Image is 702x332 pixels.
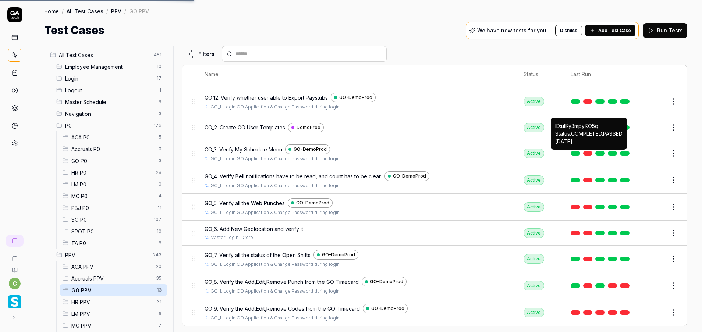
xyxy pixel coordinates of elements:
span: TA P0 [71,239,154,247]
tr: GO_8. Verify the Add,Edit,Remove Punch from the GO TimecardGO-DemoProdGO_1. Login GO Application ... [182,272,687,299]
span: GO-DemoProd [322,251,355,258]
span: 10 [154,62,164,71]
span: SPOT P0 [71,228,152,235]
a: Home [44,7,59,15]
div: Drag to reorderPPV243 [53,249,167,261]
span: 3 [156,156,164,165]
span: MC PPV [71,322,154,329]
span: 10 [154,227,164,236]
th: Status [516,65,563,83]
img: Smartlinx Logo [8,295,21,308]
a: GO_1. Login GO Application & Change Password during login [210,261,340,268]
a: GO_1. Login GO Application & Change Password during login [210,288,340,294]
span: 35 [153,274,164,283]
span: GO_9. Verify the Add,Edit,Remove Codes from the GO Timecard [205,305,360,313]
time: [DATE] [555,138,572,144]
th: Name [197,65,516,83]
span: GO PPV [71,286,152,294]
span: GO_7. Verify all the status of the Open Shifts [205,251,311,259]
span: ACA P0 [71,133,154,141]
tr: GO_5. Verify all the Web PunchesGO-DemoProdGO_1. Login GO Application & Change Password during lo... [182,194,687,221]
button: c [9,278,21,289]
div: Active [524,281,544,290]
p: We have new tests for you! [477,28,548,33]
span: LM PPV [71,310,154,318]
span: 9 [156,97,164,106]
span: GO-DemoProd [294,146,327,153]
span: 17 [154,74,164,83]
button: Dismiss [555,25,582,36]
span: GO_3. Verify My Schedule Menu [205,146,282,153]
div: / [124,7,126,15]
a: GO_1. Login GO Application & Change Password during login [210,104,340,110]
p: ID: utKy3mpyKO5q Status: COMPLETED . PASSED [555,122,623,145]
div: Drag to reorderGO P03 [60,155,167,167]
div: Active [524,123,544,132]
span: 20 [153,262,164,271]
div: Drag to reorderLM PPV6 [60,308,167,319]
div: Drag to reorderHR P028 [60,167,167,178]
a: Master Login - Corp [210,234,253,241]
a: GO-DemoProd [363,304,408,313]
span: 0 [156,144,164,153]
a: GO-DemoProd [331,93,376,102]
a: GO-DemoProd [288,198,333,208]
div: / [62,7,64,15]
h1: Test Cases [44,22,104,39]
div: Drag to reorderGO PPV13 [60,284,167,296]
div: Drag to reorderAccruals P00 [60,143,167,155]
span: GO P0 [71,157,154,165]
div: Drag to reorderSO P0107 [60,214,167,225]
a: All Test Cases [67,7,103,15]
div: Active [524,228,544,238]
span: 13 [154,286,164,294]
span: 0 [156,180,164,189]
div: Drag to reorderTA P08 [60,237,167,249]
tr: GO_3. Verify My Schedule MenuGO-DemoProdGO_1. Login GO Application & Change Password during login... [182,140,687,167]
div: Active [524,308,544,317]
span: SO P0 [71,216,149,224]
a: GO-DemoProd [384,171,429,181]
span: 5 [156,133,164,142]
span: 107 [151,215,164,224]
a: GO_1. Login GO Application & Change Password during login [210,315,340,321]
div: Drag to reorderMC P04 [60,190,167,202]
tr: GO_2. Create GO User TemplatesDemoProdActive [182,115,687,140]
span: 4 [156,192,164,200]
div: Drag to reorderPBJ P011 [60,202,167,214]
div: Drag to reorderSPOT P010 [60,225,167,237]
span: 1 [156,86,164,94]
span: 7 [156,321,164,330]
div: Active [524,254,544,264]
span: GO-DemoProd [371,305,404,312]
span: PBJ P0 [71,204,153,212]
tr: GO_4. Verify Bell notifications have to be read, and count has to be clear.GO-DemoProdGO_1. Login... [182,167,687,194]
span: GO_6. Add New Geolocation and verify it [205,225,303,233]
span: ACA PPV [71,263,152,271]
div: Drag to reorderP0176 [53,119,167,131]
span: Navigation [65,110,154,118]
span: GO_5. Verify all the Web Punches [205,199,285,207]
div: Drag to reorderLogin17 [53,72,167,84]
span: HR PPV [71,298,152,306]
span: 31 [154,297,164,306]
span: 11 [155,203,164,212]
div: Active [524,202,544,212]
span: 243 [150,250,164,259]
tr: GO_6. Add New Geolocation and verify itMaster Login - CorpActive [182,221,687,246]
a: GO-DemoProd [285,144,330,154]
tr: GO_9. Verify the Add,Edit,Remove Codes from the GO TimecardGO-DemoProdGO_1. Login GO Application ... [182,299,687,326]
span: All Test Cases [59,51,149,59]
span: GO-DemoProd [296,200,329,206]
div: Active [524,97,544,106]
div: Drag to reorderLM P00 [60,178,167,190]
div: Drag to reorderACA P05 [60,131,167,143]
div: Drag to reorderMC PPV7 [60,319,167,331]
div: Drag to reorderLogout1 [53,84,167,96]
span: Add Test Case [598,27,631,34]
span: 481 [151,50,164,59]
button: Add Test Case [585,25,635,36]
a: Documentation [3,261,26,273]
span: HR P0 [71,169,152,176]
